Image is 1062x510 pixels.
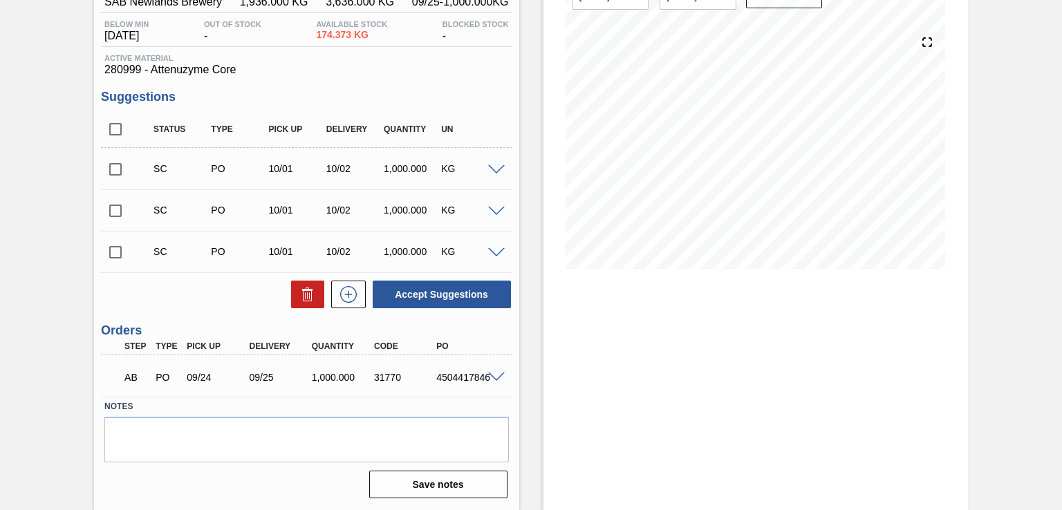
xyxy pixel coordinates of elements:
[438,246,501,257] div: KG
[101,90,512,104] h3: Suggestions
[316,30,387,40] span: 174.373 KG
[438,124,501,134] div: UN
[438,163,501,174] div: KG
[246,341,315,351] div: Delivery
[439,20,512,42] div: -
[150,205,213,216] div: Suggestion Created
[433,372,501,383] div: 4504417846
[366,279,512,310] div: Accept Suggestions
[369,471,507,498] button: Save notes
[152,372,183,383] div: Purchase order
[207,124,270,134] div: Type
[442,20,509,28] span: Blocked Stock
[104,54,508,62] span: Active Material
[433,341,501,351] div: PO
[124,372,149,383] p: AB
[308,341,377,351] div: Quantity
[207,205,270,216] div: Purchase order
[246,372,315,383] div: 09/25/2025
[104,30,149,42] span: [DATE]
[101,323,512,338] h3: Orders
[323,205,386,216] div: 10/02/2025
[121,341,152,351] div: Step
[104,20,149,28] span: Below Min
[183,372,252,383] div: 09/24/2025
[371,372,439,383] div: 31770
[316,20,387,28] span: Available Stock
[380,205,443,216] div: 1,000.000
[104,397,508,417] label: Notes
[265,163,328,174] div: 10/01/2025
[323,124,386,134] div: Delivery
[265,205,328,216] div: 10/01/2025
[150,246,213,257] div: Suggestion Created
[284,281,324,308] div: Delete Suggestions
[323,163,386,174] div: 10/02/2025
[308,372,377,383] div: 1,000.000
[121,362,152,393] div: Awaiting Billing
[207,246,270,257] div: Purchase order
[150,163,213,174] div: Suggestion Created
[201,20,265,42] div: -
[150,124,213,134] div: Status
[324,281,366,308] div: New suggestion
[207,163,270,174] div: Purchase order
[380,163,443,174] div: 1,000.000
[438,205,501,216] div: KG
[380,124,443,134] div: Quantity
[204,20,261,28] span: Out Of Stock
[323,246,386,257] div: 10/02/2025
[380,246,443,257] div: 1,000.000
[373,281,511,308] button: Accept Suggestions
[104,64,508,76] span: 280999 - Attenuzyme Core
[183,341,252,351] div: Pick up
[371,341,439,351] div: Code
[152,341,183,351] div: Type
[265,246,328,257] div: 10/01/2025
[265,124,328,134] div: Pick up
